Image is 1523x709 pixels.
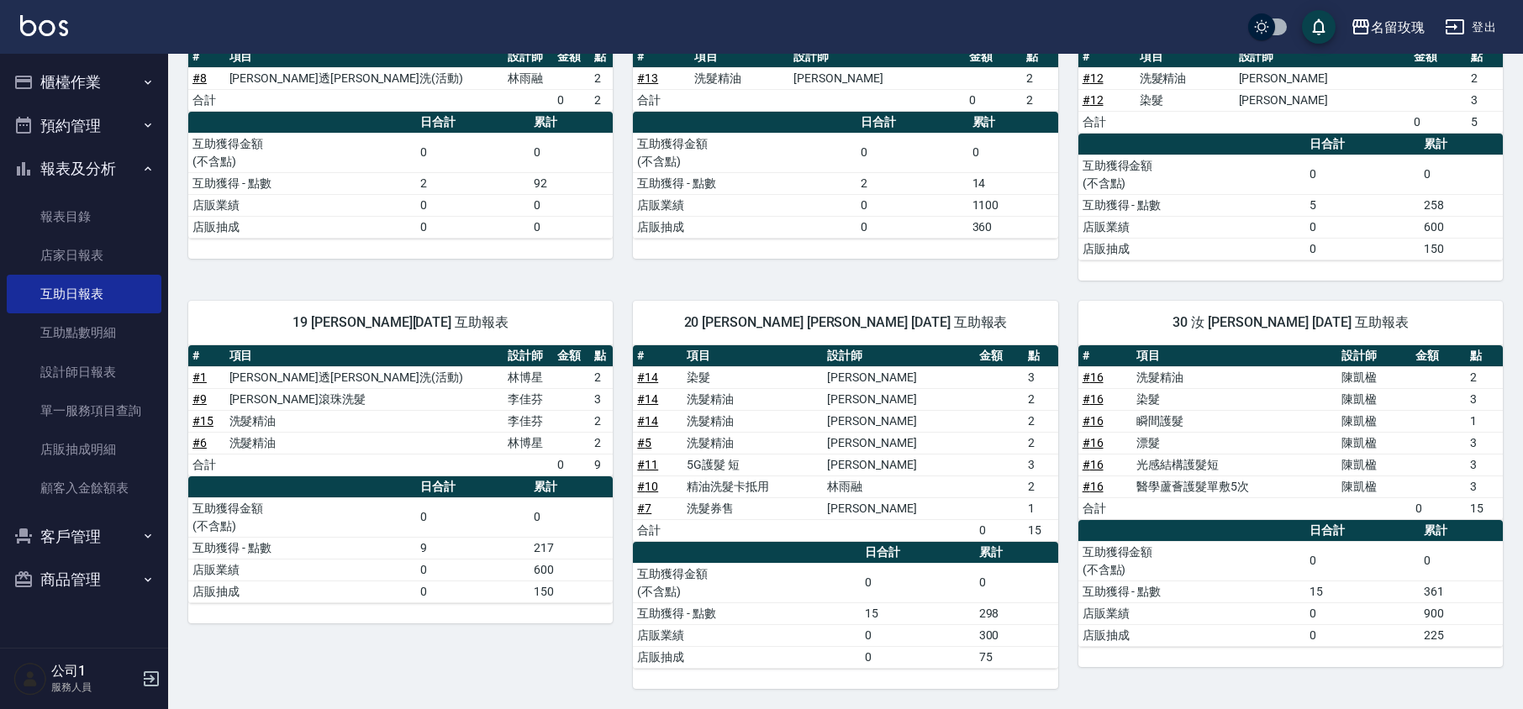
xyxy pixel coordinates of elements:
[1078,134,1503,260] table: a dense table
[208,314,593,331] span: 19 [PERSON_NAME][DATE] 互助報表
[1305,216,1420,238] td: 0
[7,60,161,104] button: 櫃檯作業
[590,432,614,454] td: 2
[1410,46,1467,68] th: 金額
[7,313,161,352] a: 互助點數明細
[1024,454,1057,475] td: 3
[1078,520,1503,647] table: a dense table
[1420,134,1503,155] th: 累計
[1305,580,1420,602] td: 15
[1466,475,1503,497] td: 3
[633,624,861,646] td: 店販業績
[682,410,823,432] td: 洗髮精油
[1467,46,1503,68] th: 點
[530,580,613,602] td: 150
[530,559,613,580] td: 600
[1132,345,1337,367] th: 項目
[188,194,416,216] td: 店販業績
[1078,541,1306,580] td: 互助獲得金額 (不含點)
[1083,436,1104,449] a: #16
[225,67,503,89] td: [PERSON_NAME]透[PERSON_NAME]洗(活動)
[1411,345,1465,367] th: 金額
[590,345,614,367] th: 點
[823,366,975,388] td: [PERSON_NAME]
[192,71,207,85] a: #8
[633,646,861,668] td: 店販抽成
[1466,388,1503,410] td: 3
[1410,111,1467,133] td: 0
[861,563,975,602] td: 0
[225,366,503,388] td: [PERSON_NAME]透[PERSON_NAME]洗(活動)
[1078,238,1306,260] td: 店販抽成
[1305,134,1420,155] th: 日合計
[1305,602,1420,624] td: 0
[637,370,658,384] a: #14
[192,414,213,428] a: #15
[856,112,968,134] th: 日合計
[633,172,856,194] td: 互助獲得 - 點數
[7,104,161,148] button: 預約管理
[503,432,554,454] td: 林博星
[225,345,503,367] th: 項目
[1132,366,1337,388] td: 洗髮精油
[7,430,161,469] a: 店販抽成明細
[633,112,1057,239] table: a dense table
[690,46,789,68] th: 項目
[637,71,658,85] a: #13
[7,197,161,236] a: 報表目錄
[1078,497,1132,519] td: 合計
[856,172,968,194] td: 2
[633,542,1057,669] table: a dense table
[633,194,856,216] td: 店販業績
[823,388,975,410] td: [PERSON_NAME]
[503,366,554,388] td: 林博星
[637,414,658,428] a: #14
[1024,345,1057,367] th: 點
[1467,89,1503,111] td: 3
[1078,111,1136,133] td: 合計
[856,133,968,172] td: 0
[1132,388,1337,410] td: 染髮
[1420,155,1503,194] td: 0
[1083,458,1104,471] a: #16
[1371,17,1425,38] div: 名留玫瑰
[968,172,1058,194] td: 14
[416,559,530,580] td: 0
[1078,46,1136,68] th: #
[192,392,207,406] a: #9
[1083,370,1104,384] a: #16
[1132,475,1337,497] td: 醫學蘆薈護髮單敷5次
[503,410,554,432] td: 李佳芬
[823,454,975,475] td: [PERSON_NAME]
[1083,414,1104,428] a: #16
[7,469,161,507] a: 顧客入金餘額表
[1078,155,1306,194] td: 互助獲得金額 (不含點)
[1420,541,1503,580] td: 0
[1305,238,1420,260] td: 0
[590,410,614,432] td: 2
[975,345,1025,367] th: 金額
[225,410,503,432] td: 洗髮精油
[861,602,975,624] td: 15
[823,432,975,454] td: [PERSON_NAME]
[503,345,554,367] th: 設計師
[823,410,975,432] td: [PERSON_NAME]
[1305,541,1420,580] td: 0
[51,680,137,695] p: 服務人員
[682,454,823,475] td: 5G護髮 短
[789,67,965,89] td: [PERSON_NAME]
[188,559,416,580] td: 店販業績
[856,194,968,216] td: 0
[7,275,161,313] a: 互助日報表
[1024,388,1057,410] td: 2
[1083,93,1104,107] a: #12
[1466,366,1503,388] td: 2
[823,497,975,519] td: [PERSON_NAME]
[416,497,530,537] td: 0
[7,391,161,430] a: 單一服務項目查詢
[1083,480,1104,493] a: #16
[188,89,225,111] td: 合計
[530,112,613,134] th: 累計
[637,458,658,471] a: #11
[1420,520,1503,542] th: 累計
